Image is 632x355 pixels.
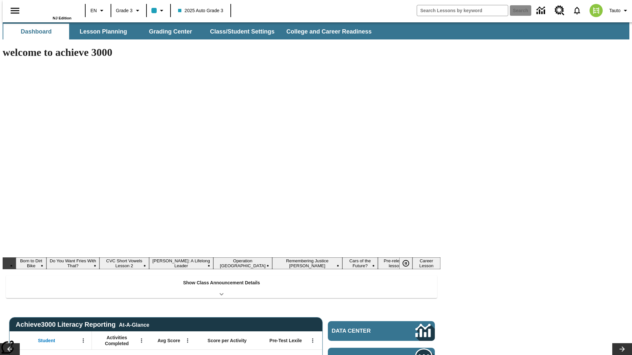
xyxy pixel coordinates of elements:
button: College and Career Readiness [281,24,377,39]
button: Select a new avatar [586,2,607,19]
div: Home [29,2,71,20]
button: Grade: Grade 3, Select a grade [113,5,144,16]
button: Class/Student Settings [205,24,280,39]
div: At-A-Glance [119,321,149,328]
span: Tauto [609,7,620,14]
button: Slide 3 CVC Short Vowels Lesson 2 [99,257,149,269]
span: Data Center [332,328,393,334]
span: Avg Score [157,338,180,343]
div: Pause [399,257,419,269]
a: Notifications [568,2,586,19]
button: Slide 4 Dianne Feinstein: A Lifelong Leader [149,257,213,269]
div: SubNavbar [3,24,378,39]
div: Show Class Announcement Details [6,275,437,298]
button: Slide 9 Career Lesson [412,257,440,269]
button: Class color is light blue. Change class color [149,5,168,16]
button: Slide 1 Born to Dirt Bike [16,257,46,269]
span: Activities Completed [95,335,139,346]
button: Lesson Planning [70,24,136,39]
span: Score per Activity [208,338,247,343]
span: Student [38,338,55,343]
button: Slide 7 Cars of the Future? [342,257,378,269]
button: Open Menu [183,336,193,345]
button: Slide 2 Do You Want Fries With That? [46,257,99,269]
span: Achieve3000 Literacy Reporting [16,321,149,328]
h1: welcome to achieve 3000 [3,46,440,59]
span: NJ Edition [53,16,71,20]
button: Open Menu [308,336,318,345]
a: Resource Center, Will open in new tab [551,2,568,19]
button: Pause [399,257,412,269]
a: Home [29,3,71,16]
button: Dashboard [3,24,69,39]
span: 2025 Auto Grade 3 [178,7,224,14]
span: EN [91,7,97,14]
span: Grade 3 [116,7,133,14]
button: Open side menu [5,1,25,20]
button: Grading Center [138,24,203,39]
button: Language: EN, Select a language [88,5,109,16]
button: Open Menu [78,336,88,345]
button: Open Menu [137,336,146,345]
a: Data Center [328,321,435,341]
div: SubNavbar [3,22,629,39]
button: Slide 8 Pre-release lesson [378,257,412,269]
span: Pre-Test Lexile [270,338,302,343]
button: Slide 5 Operation London Bridge [213,257,272,269]
input: search field [417,5,508,16]
button: Slide 6 Remembering Justice O'Connor [272,257,342,269]
img: avatar image [590,4,603,17]
p: Show Class Announcement Details [183,279,260,286]
button: Profile/Settings [607,5,632,16]
a: Data Center [533,2,551,20]
button: Lesson carousel, Next [612,343,632,355]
